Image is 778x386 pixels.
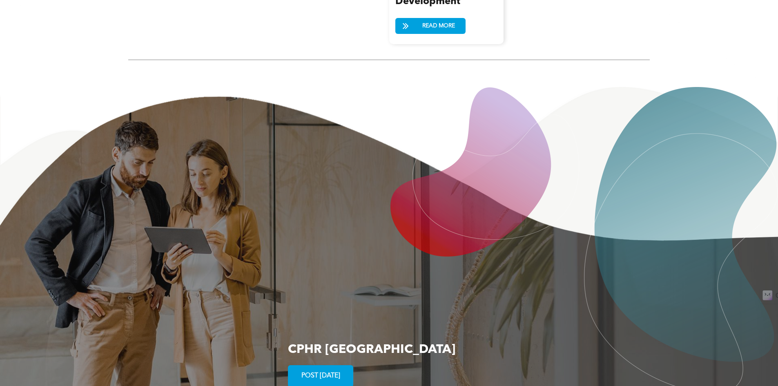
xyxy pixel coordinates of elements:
span: READ MORE [419,18,458,33]
span: POST [DATE] [299,368,343,384]
img: A pink and purple abstract shape on a white background. [388,87,584,257]
span: CPHR [GEOGRAPHIC_DATA] [288,344,455,356]
a: READ MORE [395,18,466,34]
